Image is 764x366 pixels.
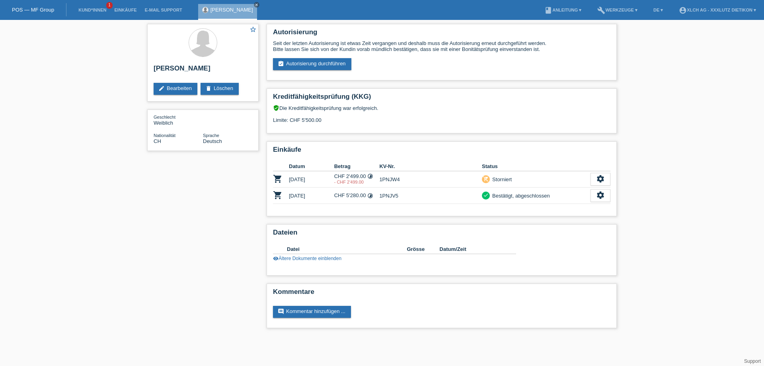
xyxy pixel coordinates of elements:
span: 1 [106,2,113,9]
a: account_circleXLCH AG - XXXLutz Dietikon ▾ [675,8,760,12]
td: 1PNJV5 [379,188,482,204]
div: Bestätigt, abgeschlossen [490,192,550,200]
i: star_border [249,26,257,33]
i: check [483,192,489,198]
div: Weiblich [154,114,203,126]
h2: Einkäufe [273,146,610,158]
a: editBearbeiten [154,83,197,95]
td: [DATE] [289,171,334,188]
h2: Kommentare [273,288,610,300]
h2: Autorisierung [273,28,610,40]
i: close [255,3,259,7]
a: commentKommentar hinzufügen ... [273,306,351,318]
a: DE ▾ [649,8,667,12]
i: book [544,6,552,14]
a: buildWerkzeuge ▾ [593,8,641,12]
div: Seit der letzten Autorisierung ist etwas Zeit vergangen und deshalb muss die Autorisierung erneut... [273,40,610,52]
th: Status [482,162,591,171]
td: CHF 5'280.00 [334,188,380,204]
i: assignment_turned_in [278,61,284,67]
div: Die Kreditfähigkeitsprüfung war erfolgreich. Limite: CHF 5'500.00 [273,105,610,129]
a: Einkäufe [110,8,140,12]
th: Grösse [407,245,439,254]
a: visibilityÄltere Dokumente einblenden [273,256,341,261]
i: visibility [273,256,279,261]
th: Datum/Zeit [440,245,505,254]
i: settings [596,174,605,183]
i: build [597,6,605,14]
th: KV-Nr. [379,162,482,171]
span: Geschlecht [154,115,175,119]
a: deleteLöschen [201,83,239,95]
h2: [PERSON_NAME] [154,65,252,76]
i: comment [278,308,284,315]
td: CHF 2'499.00 [334,171,380,188]
i: timelapse [367,173,373,179]
a: bookAnleitung ▾ [540,8,585,12]
th: Datei [287,245,407,254]
a: star_border [249,26,257,34]
a: Support [744,358,761,364]
th: Datum [289,162,334,171]
a: Kund*innen [74,8,110,12]
i: settings [596,191,605,200]
span: Nationalität [154,133,175,138]
i: verified_user [273,105,279,111]
h2: Dateien [273,229,610,241]
i: delete [205,85,212,92]
a: [PERSON_NAME] [210,7,253,13]
a: assignment_turned_inAutorisierung durchführen [273,58,351,70]
i: POSP00015975 [273,174,283,184]
i: POSP00015978 [273,190,283,200]
i: timelapse [367,193,373,199]
i: edit [158,85,165,92]
span: Schweiz [154,138,161,144]
a: POS — MF Group [12,7,54,13]
td: [DATE] [289,188,334,204]
span: Sprache [203,133,219,138]
i: remove_shopping_cart [483,176,489,182]
a: E-Mail Support [141,8,186,12]
td: 1PNJW4 [379,171,482,188]
h2: Kreditfähigkeitsprüfung (KKG) [273,93,610,105]
span: Deutsch [203,138,222,144]
div: Storniert [490,175,512,184]
a: close [254,2,259,8]
i: account_circle [679,6,687,14]
div: 28.09.2024 / FALSCH ERFASTS [334,180,380,184]
th: Betrag [334,162,380,171]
